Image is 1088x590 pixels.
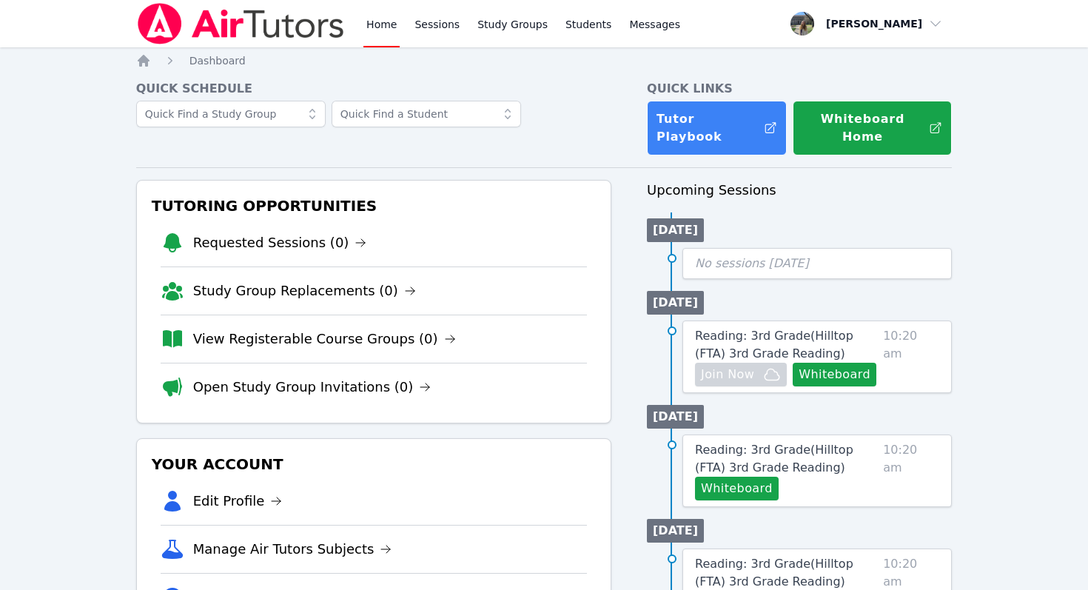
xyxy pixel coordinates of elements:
[695,443,853,475] span: Reading: 3rd Grade ( Hilltop (FTA) 3rd Grade Reading )
[695,557,853,589] span: Reading: 3rd Grade ( Hilltop (FTA) 3rd Grade Reading )
[647,519,704,543] li: [DATE]
[695,477,779,500] button: Whiteboard
[136,53,953,68] nav: Breadcrumb
[149,192,599,219] h3: Tutoring Opportunities
[647,80,952,98] h4: Quick Links
[193,491,283,512] a: Edit Profile
[332,101,521,127] input: Quick Find a Student
[647,180,952,201] h3: Upcoming Sessions
[647,218,704,242] li: [DATE]
[701,366,754,383] span: Join Now
[647,405,704,429] li: [DATE]
[189,53,246,68] a: Dashboard
[883,327,939,386] span: 10:20 am
[883,441,939,500] span: 10:20 am
[136,101,326,127] input: Quick Find a Study Group
[193,281,416,301] a: Study Group Replacements (0)
[136,3,346,44] img: Air Tutors
[149,451,599,477] h3: Your Account
[193,539,392,560] a: Manage Air Tutors Subjects
[695,363,787,386] button: Join Now
[695,441,877,477] a: Reading: 3rd Grade(Hilltop (FTA) 3rd Grade Reading)
[647,101,787,155] a: Tutor Playbook
[793,101,952,155] button: Whiteboard Home
[629,17,680,32] span: Messages
[193,377,431,398] a: Open Study Group Invitations (0)
[695,327,877,363] a: Reading: 3rd Grade(Hilltop (FTA) 3rd Grade Reading)
[695,329,853,361] span: Reading: 3rd Grade ( Hilltop (FTA) 3rd Grade Reading )
[136,80,611,98] h4: Quick Schedule
[793,363,876,386] button: Whiteboard
[647,291,704,315] li: [DATE]
[189,55,246,67] span: Dashboard
[695,256,809,270] span: No sessions [DATE]
[193,329,456,349] a: View Registerable Course Groups (0)
[193,232,367,253] a: Requested Sessions (0)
